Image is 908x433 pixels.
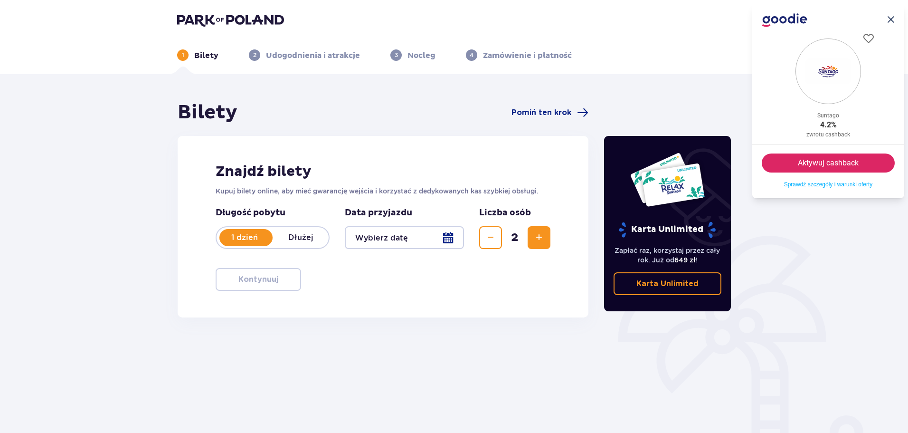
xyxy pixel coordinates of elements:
div: 2Udogodnienia i atrakcje [249,49,360,61]
p: Karta Unlimited [618,221,717,238]
a: Karta Unlimited [614,272,722,295]
h1: Bilety [178,101,237,125]
span: 649 zł [674,256,696,264]
p: Udogodnienia i atrakcje [266,50,360,61]
p: Karta Unlimited [636,279,699,289]
span: Pomiń ten krok [511,107,571,118]
button: Zwiększ [528,226,550,249]
div: 1Bilety [177,49,218,61]
p: Zapłać raz, korzystaj przez cały rok. Już od ! [614,246,722,265]
button: Kontynuuj [216,268,301,291]
p: Dłużej [273,232,329,243]
button: Zmniejsz [479,226,502,249]
h2: Znajdź bilety [216,163,550,181]
img: Dwie karty całoroczne do Suntago z napisem 'UNLIMITED RELAX', na białym tle z tropikalnymi liśćmi... [630,152,705,207]
p: Nocleg [407,50,435,61]
a: Pomiń ten krok [511,107,588,118]
p: Kupuj bilety online, aby mieć gwarancję wejścia i korzystać z dedykowanych kas szybkiej obsługi. [216,186,550,196]
p: 2 [253,51,256,59]
div: 3Nocleg [390,49,435,61]
p: 4 [470,51,473,59]
p: 1 dzień [217,232,273,243]
p: Zamówienie i płatność [483,50,572,61]
p: Bilety [194,50,218,61]
p: 1 [182,51,184,59]
p: Kontynuuj [238,274,278,285]
p: Liczba osób [479,207,531,219]
p: 3 [395,51,398,59]
div: 4Zamówienie i płatność [466,49,572,61]
img: Park of Poland logo [177,13,284,27]
p: Data przyjazdu [345,207,412,219]
span: 2 [504,231,526,245]
p: Długość pobytu [216,207,330,219]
